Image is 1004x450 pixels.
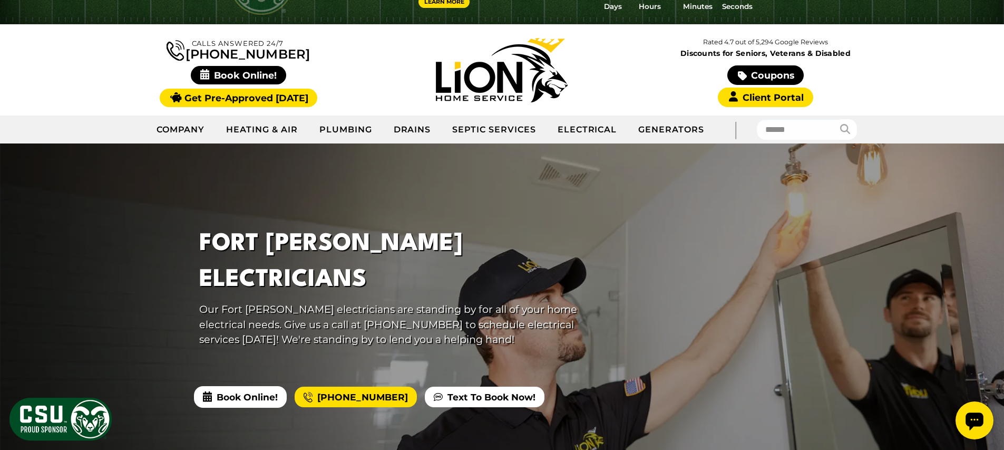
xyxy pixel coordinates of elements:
[633,36,897,48] p: Rated 4.7 out of 5,294 Google Reviews
[604,1,622,12] span: Days
[4,4,42,42] div: Open chat widget
[727,65,803,85] a: Coupons
[628,117,715,143] a: Generators
[715,116,757,143] div: |
[636,50,895,57] span: Discounts for Seniors, Veterans & Disabled
[8,396,113,442] img: CSU Sponsor Badge
[436,38,568,102] img: Lion Home Service
[547,117,628,143] a: Electrical
[309,117,383,143] a: Plumbing
[199,226,583,297] h1: Fort [PERSON_NAME] Electricians
[191,66,286,84] span: Book Online!
[425,387,544,408] a: Text To Book Now!
[295,387,417,408] a: [PHONE_NUMBER]
[718,88,813,107] a: Client Portal
[442,117,547,143] a: Septic Services
[160,89,317,107] a: Get Pre-Approved [DATE]
[683,1,713,12] span: Minutes
[146,117,216,143] a: Company
[383,117,442,143] a: Drains
[216,117,308,143] a: Heating & Air
[639,1,661,12] span: Hours
[722,1,753,12] span: Seconds
[194,386,287,407] span: Book Online!
[199,302,583,347] p: Our Fort [PERSON_NAME] electricians are standing by for all of your home electrical needs. Give u...
[167,38,310,61] a: [PHONE_NUMBER]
